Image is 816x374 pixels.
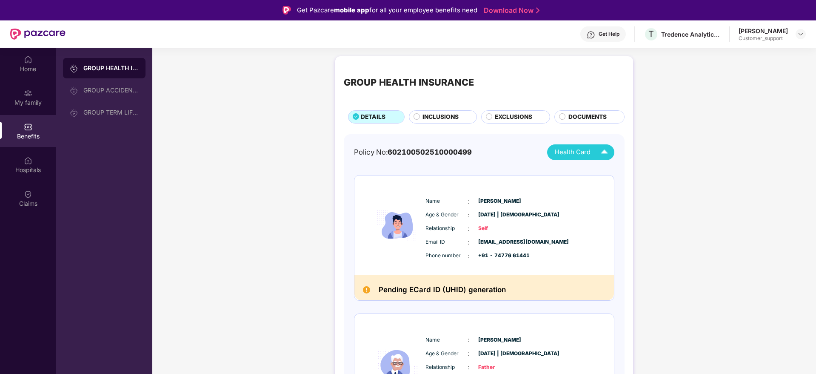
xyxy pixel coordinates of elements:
img: svg+xml;base64,PHN2ZyB3aWR0aD0iMjAiIGhlaWdodD0iMjAiIHZpZXdCb3g9IjAgMCAyMCAyMCIgZmlsbD0ibm9uZSIgeG... [70,86,78,95]
span: Age & Gender [425,211,468,219]
span: Email ID [425,238,468,246]
span: DOCUMENTS [568,112,607,122]
div: GROUP HEALTH INSURANCE [344,75,474,89]
div: GROUP HEALTH INSURANCE [83,64,139,72]
a: Download Now [484,6,537,15]
img: svg+xml;base64,PHN2ZyBpZD0iRHJvcGRvd24tMzJ4MzIiIHhtbG5zPSJodHRwOi8vd3d3LnczLm9yZy8yMDAwL3N2ZyIgd2... [797,31,804,37]
img: svg+xml;base64,PHN2ZyBpZD0iSG9zcGl0YWxzIiB4bWxucz0iaHR0cDovL3d3dy53My5vcmcvMjAwMC9zdmciIHdpZHRoPS... [24,156,32,165]
span: Name [425,336,468,344]
span: : [468,251,470,261]
img: icon [372,184,423,267]
span: T [648,29,654,39]
span: : [468,335,470,345]
img: Stroke [536,6,539,15]
span: EXCLUSIONS [495,112,532,122]
span: : [468,238,470,247]
div: Get Help [599,31,619,37]
div: GROUP TERM LIFE INSURANCE [83,109,139,116]
img: svg+xml;base64,PHN2ZyBpZD0iQmVuZWZpdHMiIHhtbG5zPSJodHRwOi8vd3d3LnczLm9yZy8yMDAwL3N2ZyIgd2lkdGg9Ij... [24,123,32,131]
span: Self [478,224,521,233]
img: svg+xml;base64,PHN2ZyB3aWR0aD0iMjAiIGhlaWdodD0iMjAiIHZpZXdCb3g9IjAgMCAyMCAyMCIgZmlsbD0ibm9uZSIgeG... [24,89,32,98]
span: [DATE] | [DEMOGRAPHIC_DATA] [478,211,521,219]
span: : [468,210,470,220]
span: DETAILS [361,112,385,122]
img: Pending [363,286,370,293]
span: Name [425,197,468,205]
img: New Pazcare Logo [10,29,66,40]
span: : [468,197,470,206]
span: Relationship [425,363,468,371]
img: svg+xml;base64,PHN2ZyBpZD0iQ2xhaW0iIHhtbG5zPSJodHRwOi8vd3d3LnczLm9yZy8yMDAwL3N2ZyIgd2lkdGg9IjIwIi... [24,190,32,199]
span: [PERSON_NAME] [478,336,521,344]
img: svg+xml;base64,PHN2ZyBpZD0iSG9tZSIgeG1sbnM9Imh0dHA6Ly93d3cudzMub3JnLzIwMDAvc3ZnIiB3aWR0aD0iMjAiIG... [24,55,32,64]
img: svg+xml;base64,PHN2ZyB3aWR0aD0iMjAiIGhlaWdodD0iMjAiIHZpZXdCb3g9IjAgMCAyMCAyMCIgZmlsbD0ibm9uZSIgeG... [70,64,78,73]
img: svg+xml;base64,PHN2ZyB3aWR0aD0iMjAiIGhlaWdodD0iMjAiIHZpZXdCb3g9IjAgMCAyMCAyMCIgZmlsbD0ibm9uZSIgeG... [70,109,78,117]
img: Logo [282,6,291,14]
span: [DATE] | [DEMOGRAPHIC_DATA] [478,350,521,358]
span: +91 - 74776 61441 [478,252,521,260]
span: Age & Gender [425,350,468,358]
span: : [468,349,470,358]
div: Tredence Analytics Solutions Private Limited [661,30,721,38]
h2: Pending ECard ID (UHID) generation [379,284,506,296]
span: 602100502510000499 [388,148,472,156]
div: Get Pazcare for all your employee benefits need [297,5,477,15]
img: svg+xml;base64,PHN2ZyBpZD0iSGVscC0zMngzMiIgeG1sbnM9Imh0dHA6Ly93d3cudzMub3JnLzIwMDAvc3ZnIiB3aWR0aD... [587,31,595,39]
span: [EMAIL_ADDRESS][DOMAIN_NAME] [478,238,521,246]
span: Health Card [555,147,591,157]
span: Father [478,363,521,371]
div: GROUP ACCIDENTAL INSURANCE [83,87,139,94]
span: INCLUSIONS [422,112,459,122]
img: Icuh8uwCUCF+XjCZyLQsAKiDCM9HiE6CMYmKQaPGkZKaA32CAAACiQcFBJY0IsAAAAASUVORK5CYII= [597,145,612,160]
div: Customer_support [739,35,788,42]
span: Relationship [425,224,468,233]
div: Policy No: [354,147,472,158]
button: Health Card [547,144,614,160]
span: [PERSON_NAME] [478,197,521,205]
span: : [468,362,470,372]
span: : [468,224,470,233]
div: [PERSON_NAME] [739,27,788,35]
strong: mobile app [334,6,369,14]
span: Phone number [425,252,468,260]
